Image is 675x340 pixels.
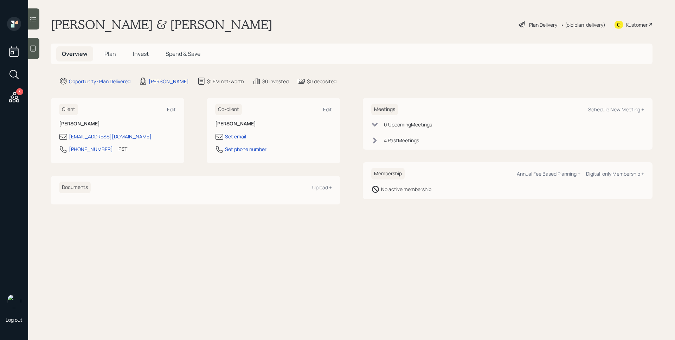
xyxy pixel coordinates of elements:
div: [PHONE_NUMBER] [69,145,113,153]
div: 0 Upcoming Meeting s [384,121,432,128]
h6: Membership [371,168,405,179]
span: Overview [62,50,88,58]
div: Edit [323,106,332,113]
h6: Meetings [371,104,398,115]
img: james-distasi-headshot.png [7,294,21,308]
div: Set email [225,133,246,140]
div: No active membership [381,185,431,193]
div: Log out [6,316,22,323]
h6: Co-client [215,104,242,115]
span: Spend & Save [166,50,200,58]
h6: Client [59,104,78,115]
h1: [PERSON_NAME] & [PERSON_NAME] [51,17,272,32]
div: Kustomer [626,21,648,28]
div: • (old plan-delivery) [561,21,605,28]
div: Edit [167,106,176,113]
div: 3 [16,88,23,95]
div: $1.5M net-worth [207,78,244,85]
h6: [PERSON_NAME] [215,121,332,127]
div: Plan Delivery [529,21,557,28]
div: Annual Fee Based Planning + [517,170,580,177]
div: $0 invested [262,78,289,85]
div: Set phone number [225,145,266,153]
div: Schedule New Meeting + [588,106,644,113]
div: Upload + [312,184,332,191]
div: Opportunity · Plan Delivered [69,78,130,85]
div: [PERSON_NAME] [149,78,189,85]
div: $0 deposited [307,78,336,85]
span: Plan [104,50,116,58]
div: Digital-only Membership + [586,170,644,177]
div: [EMAIL_ADDRESS][DOMAIN_NAME] [69,133,152,140]
h6: [PERSON_NAME] [59,121,176,127]
div: 4 Past Meeting s [384,137,419,144]
span: Invest [133,50,149,58]
h6: Documents [59,182,91,193]
div: PST [118,145,127,152]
